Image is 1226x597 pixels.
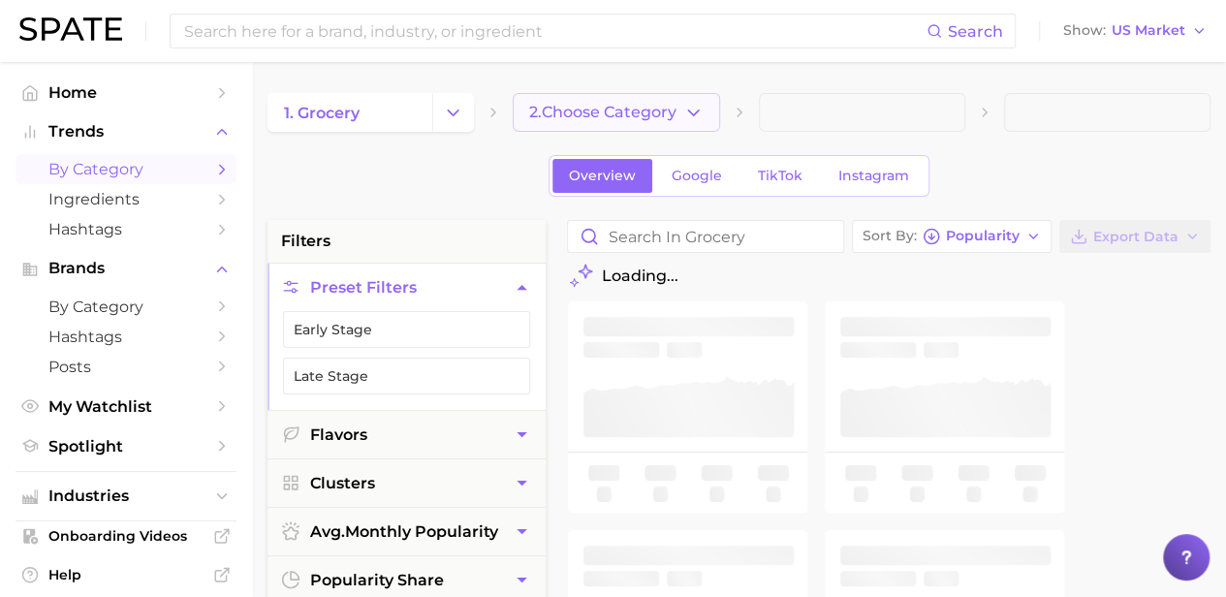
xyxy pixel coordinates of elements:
a: by Category [16,292,236,322]
span: Export Data [1093,229,1179,245]
span: Overview [569,168,636,184]
img: SPATE [19,17,122,41]
a: Hashtags [16,322,236,352]
a: Posts [16,352,236,382]
span: Onboarding Videos [48,527,204,545]
a: Google [655,159,739,193]
span: popularity share [310,571,444,589]
button: Export Data [1059,220,1210,253]
span: Popularity [946,231,1020,241]
span: Show [1063,25,1106,36]
button: Late Stage [283,358,530,394]
span: monthly popularity [310,522,498,541]
button: Preset Filters [267,264,546,311]
span: Home [48,83,204,102]
a: Spotlight [16,431,236,461]
button: Trends [16,117,236,146]
a: My Watchlist [16,392,236,422]
span: Posts [48,358,204,376]
button: 2.Choose Category [513,93,719,132]
span: Trends [48,123,204,141]
span: Hashtags [48,328,204,346]
span: Loading... [602,267,678,285]
button: Sort ByPopularity [852,220,1052,253]
span: 2. Choose Category [529,104,676,121]
button: Early Stage [283,311,530,348]
span: filters [281,230,330,253]
span: Instagram [838,168,909,184]
span: Ingredients [48,190,204,208]
button: Brands [16,254,236,283]
span: Google [672,168,722,184]
input: Search here for a brand, industry, or ingredient [182,15,927,47]
input: Search in grocery [568,221,843,252]
span: Industries [48,487,204,505]
span: Search [948,22,1003,41]
a: Home [16,78,236,108]
a: TikTok [741,159,819,193]
a: Hashtags [16,214,236,244]
a: Onboarding Videos [16,521,236,550]
span: Hashtags [48,220,204,238]
button: avg.monthly popularity [267,508,546,555]
span: My Watchlist [48,397,204,416]
a: 1. grocery [267,93,432,132]
span: Preset Filters [310,278,417,297]
button: Flavors [267,411,546,458]
button: Clusters [267,459,546,507]
span: Clusters [310,474,375,492]
span: by Category [48,160,204,178]
span: Sort By [863,231,917,241]
span: US Market [1112,25,1185,36]
a: Ingredients [16,184,236,214]
span: by Category [48,298,204,316]
button: Change Category [432,93,474,132]
span: TikTok [758,168,802,184]
a: Overview [552,159,652,193]
span: 1. grocery [284,104,360,122]
a: Help [16,560,236,589]
button: ShowUS Market [1058,18,1211,44]
span: Help [48,566,204,583]
a: by Category [16,154,236,184]
button: Industries [16,482,236,511]
a: Instagram [822,159,926,193]
span: Brands [48,260,204,277]
span: Spotlight [48,437,204,456]
abbr: average [310,522,345,541]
